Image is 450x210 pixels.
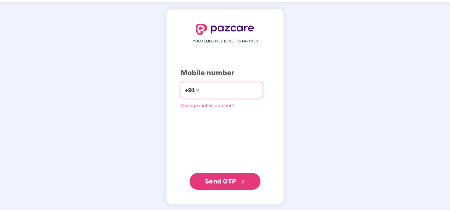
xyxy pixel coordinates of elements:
[193,39,258,44] span: YOUR EMPLOYEE BENEFITS PARTNER
[196,24,254,35] img: logo
[241,180,246,184] span: double-right
[181,103,234,108] a: Change mobile number?
[185,86,195,95] span: +91
[181,68,269,78] div: Mobile number
[190,173,260,190] button: Send OTPdouble-right
[195,88,199,92] span: down
[205,177,236,185] span: Send OTP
